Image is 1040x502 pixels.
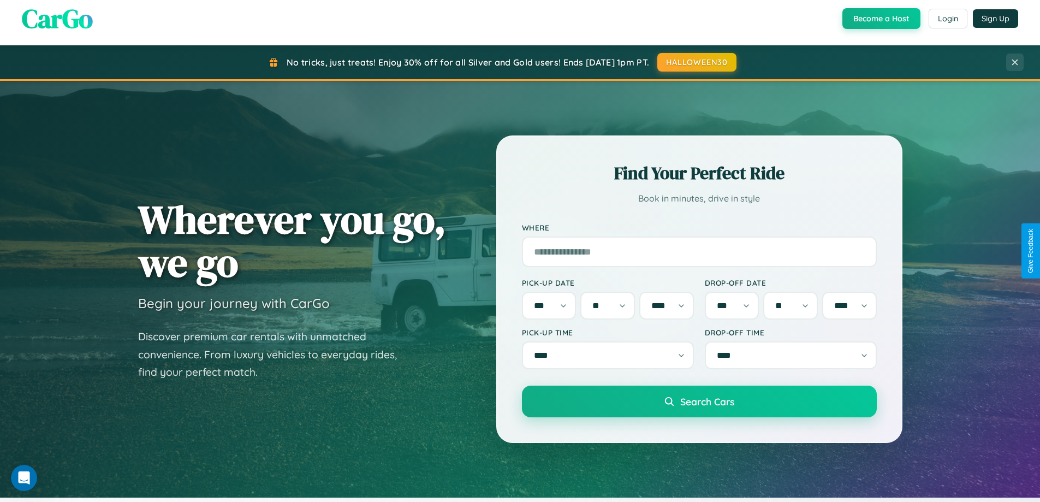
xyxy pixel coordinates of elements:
span: CarGo [22,1,93,37]
button: Become a Host [842,8,920,29]
p: Discover premium car rentals with unmatched convenience. From luxury vehicles to everyday rides, ... [138,328,411,381]
p: Book in minutes, drive in style [522,191,877,206]
button: HALLOWEEN30 [657,53,736,72]
span: Search Cars [680,395,734,407]
button: Login [929,9,967,28]
span: No tricks, just treats! Enjoy 30% off for all Silver and Gold users! Ends [DATE] 1pm PT. [287,57,649,68]
button: Sign Up [973,9,1018,28]
label: Where [522,223,877,232]
label: Pick-up Date [522,278,694,287]
button: Search Cars [522,386,877,417]
h2: Find Your Perfect Ride [522,161,877,185]
h3: Begin your journey with CarGo [138,295,330,311]
iframe: Intercom live chat [11,465,37,491]
label: Drop-off Date [705,278,877,287]
label: Drop-off Time [705,328,877,337]
h1: Wherever you go, we go [138,198,446,284]
label: Pick-up Time [522,328,694,337]
div: Give Feedback [1027,229,1035,273]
